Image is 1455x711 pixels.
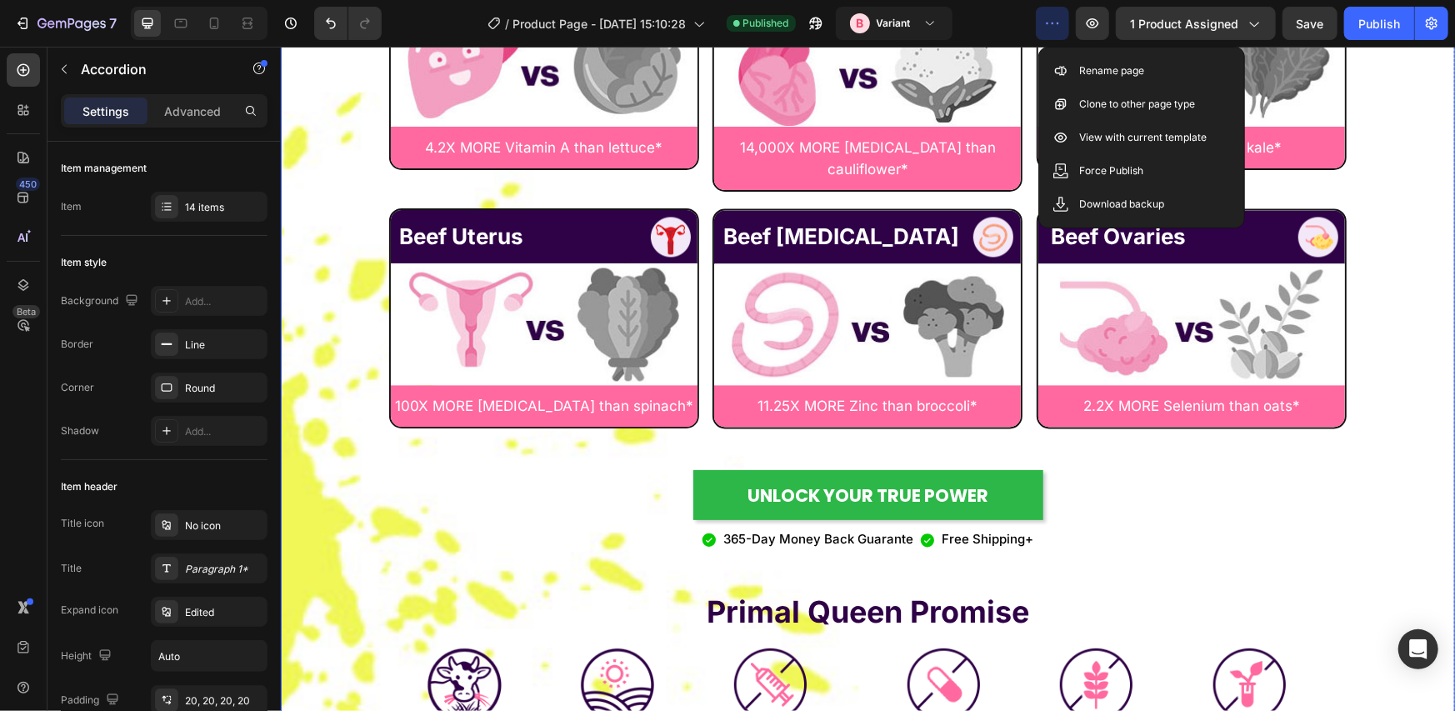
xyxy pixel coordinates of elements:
span: Product Page - [DATE] 15:10:28 [513,15,687,33]
strong: Beef Ovaries [770,177,905,203]
img: gempages_511364164535452839-0f75f000-4473-4f55-820c-2753e2f31a2a.png [370,170,410,210]
div: Height [61,645,115,668]
p: 11.25X MORE Zinc than broccoli* [435,348,738,370]
p: 3.4X MORE Iron than kale* [759,90,1062,112]
span: 1 product assigned [1130,15,1238,33]
img: gempages_511364164535452839-fdda2fb6-c79c-4d69-9f53-12edffd735de.png [147,601,222,676]
div: Open Intercom Messenger [1398,629,1438,669]
p: 14,000X MORE [MEDICAL_DATA] than cauliflower* [435,90,738,133]
p: Free Shipping+ [661,483,752,503]
p: 4.2X MORE Vitamin A than lettuce* [112,90,415,112]
div: Publish [1358,15,1400,33]
div: Item style [61,255,107,270]
img: gempages_511364164535452839-a0f95fc2-703b-438b-adc3-b98507808073.jpg [757,217,1064,338]
p: Settings [82,103,129,120]
img: gempages_511364164535452839-73dbe7f0-bd3a-4b9b-b3ef-f1c3f4621b17.png [433,217,740,338]
strong: Beef Uterus [118,177,242,203]
div: Item management [61,161,147,176]
iframe: To enrich screen reader interactions, please activate Accessibility in Grammarly extension settings [281,47,1455,711]
div: Undo/Redo [314,7,382,40]
div: Border [61,337,93,352]
p: 100X MORE [MEDICAL_DATA] than spinach* [112,348,415,370]
button: 1 product assigned [1116,7,1276,40]
p: Accordion [81,59,222,79]
div: Item [61,199,82,214]
strong: Primal Queen Promise [426,547,748,583]
div: Beta [12,305,40,318]
div: 20, 20, 20, 20 [185,693,263,708]
button: <p>UNLOCK YOUR TRUE POWER</p> [412,423,762,473]
button: BVariant [836,7,952,40]
h3: Variant [877,15,911,32]
p: B [856,15,863,32]
div: Expand icon [61,603,118,618]
input: Auto [152,641,267,671]
div: Paragraph 1* [185,562,263,577]
div: Background [61,290,142,313]
button: 7 [7,7,124,40]
div: Add... [185,294,263,309]
img: gempages_511364164535452839-9c6e6fd3-d9fe-46c0-a629-c7d813969229.png [778,601,853,676]
div: Round [185,381,263,396]
button: Publish [1344,7,1414,40]
p: Clone to other page type [1079,96,1195,113]
p: Download backup [1079,196,1164,213]
img: gempages_511364164535452839-e18e9c20-0c94-46cc-9714-943a15ae4ed7.png [1017,170,1057,210]
div: Shadow [61,423,99,438]
div: Add... [185,424,263,439]
span: / [506,15,510,33]
p: 7 [109,13,117,33]
div: 450 [16,178,40,191]
span: Save [1297,17,1324,31]
strong: Beef [MEDICAL_DATA] [442,177,678,203]
p: 365-Day Money Back Guarante [442,483,632,503]
div: Title [61,561,82,576]
div: Line [185,338,263,353]
div: 14 items [185,200,263,215]
span: Published [743,16,789,31]
p: 2.2X MORE Selenium than oats* [759,348,1062,370]
button: Save [1282,7,1337,40]
div: No icon [185,518,263,533]
div: Edited [185,605,263,620]
img: gempages_511364164535452839-e0d1ba58-1d55-49fb-9231-e15e8fe1fdbc.png [692,170,732,210]
img: gempages_511364164535452839-860f94d9-551c-44ac-abf7-2c12f601ff16.png [626,601,701,676]
p: View with current template [1079,129,1207,146]
div: Title icon [61,516,104,531]
div: Item header [61,479,117,494]
p: Advanced [164,103,221,120]
div: Corner [61,380,94,395]
img: gempages_511364164535452839-dbdd875a-dd1e-4d0b-9152-2a204df35976.png [299,601,374,676]
p: Force Publish [1079,163,1143,179]
img: gempages_511364164535452839-80e4d4ad-ac1b-4f17-88b8-df2e54c8d4e9.png [932,601,1007,676]
img: gempages_511364164535452839-54b67685-3522-42e9-95f8-f827d6a1640f.jpg [110,217,417,338]
p: Rename page [1079,63,1144,79]
img: gempages_511364164535452839-b3adbe1d-a208-4df2-8327-377c50982ee8.png [452,601,527,676]
p: UNLOCK YOUR TRUE POWER [467,436,707,463]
